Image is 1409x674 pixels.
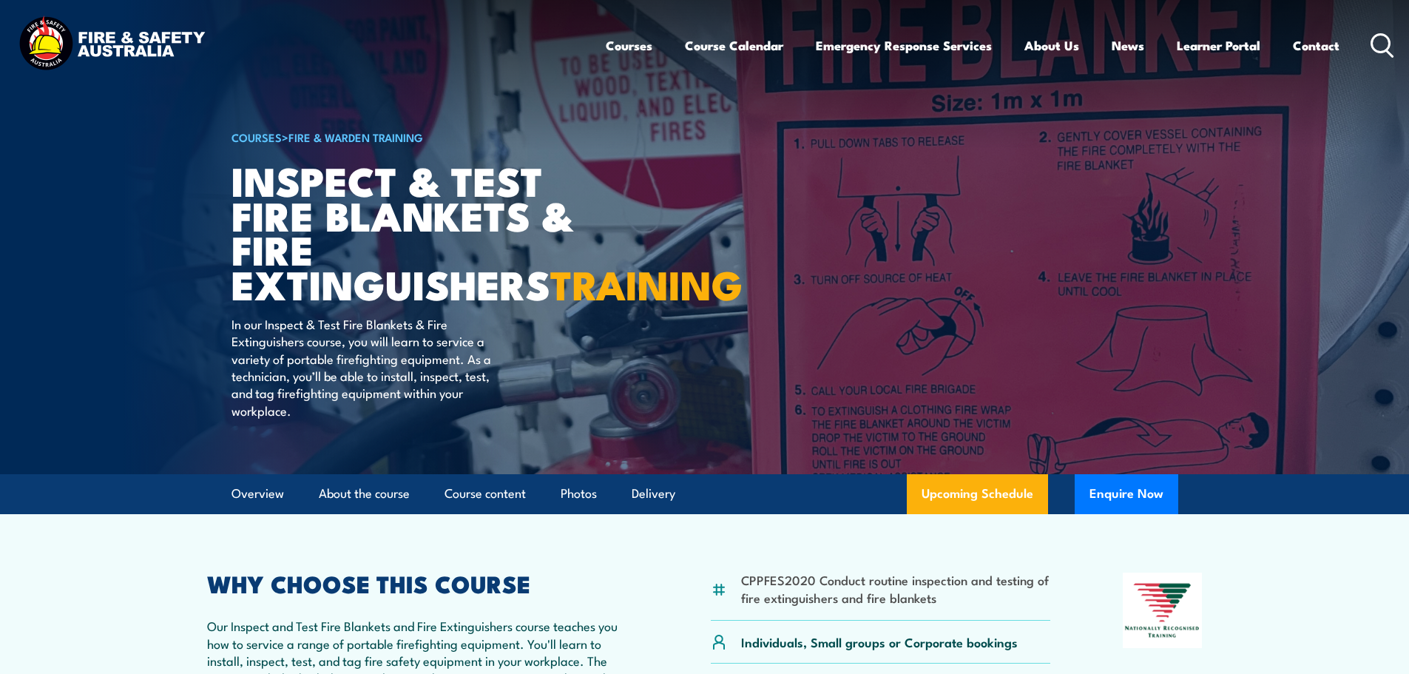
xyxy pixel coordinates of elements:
[606,26,652,65] a: Courses
[232,474,284,513] a: Overview
[1024,26,1079,65] a: About Us
[232,315,501,419] p: In our Inspect & Test Fire Blankets & Fire Extinguishers course, you will learn to service a vari...
[232,163,597,301] h1: Inspect & Test Fire Blankets & Fire Extinguishers
[232,129,282,145] a: COURSES
[1112,26,1144,65] a: News
[288,129,423,145] a: Fire & Warden Training
[1177,26,1260,65] a: Learner Portal
[207,573,639,593] h2: WHY CHOOSE THIS COURSE
[741,633,1018,650] p: Individuals, Small groups or Corporate bookings
[445,474,526,513] a: Course content
[1123,573,1203,648] img: Nationally Recognised Training logo.
[907,474,1048,514] a: Upcoming Schedule
[319,474,410,513] a: About the course
[550,252,743,314] strong: TRAINING
[685,26,783,65] a: Course Calendar
[1293,26,1339,65] a: Contact
[1075,474,1178,514] button: Enquire Now
[632,474,675,513] a: Delivery
[816,26,992,65] a: Emergency Response Services
[232,128,597,146] h6: >
[741,571,1051,606] li: CPPFES2020 Conduct routine inspection and testing of fire extinguishers and fire blankets
[561,474,597,513] a: Photos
